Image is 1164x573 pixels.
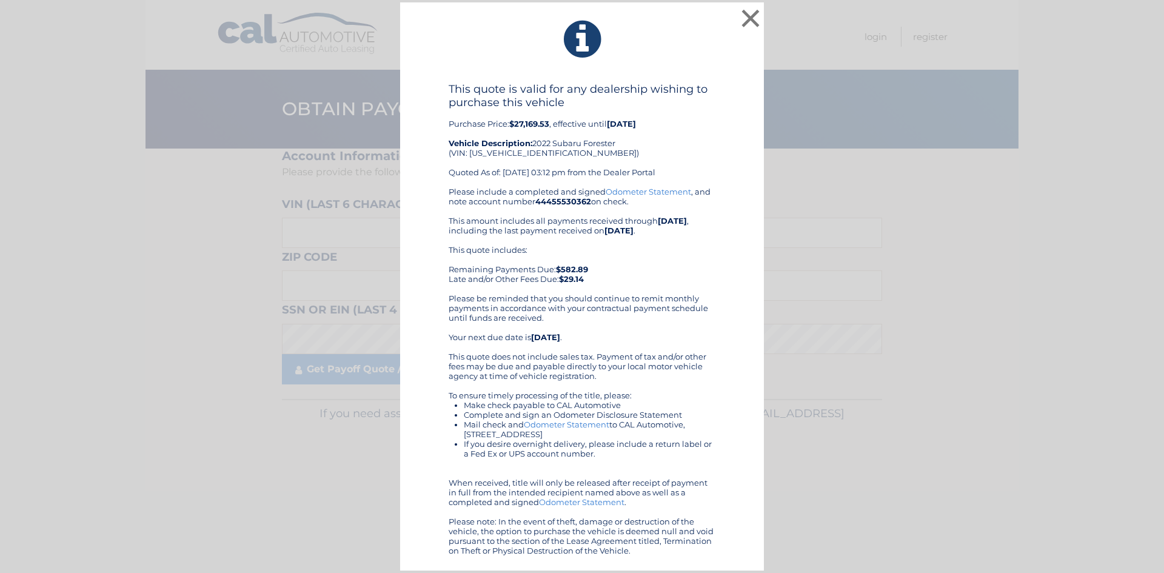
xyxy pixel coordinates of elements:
a: Odometer Statement [524,420,609,429]
b: 44455530362 [535,196,591,206]
b: $29.14 [559,274,584,284]
a: Odometer Statement [539,497,624,507]
h4: This quote is valid for any dealership wishing to purchase this vehicle [449,82,715,109]
div: Please include a completed and signed , and note account number on check. This amount includes al... [449,187,715,555]
a: Odometer Statement [606,187,691,196]
b: [DATE] [604,226,634,235]
li: Make check payable to CAL Automotive [464,400,715,410]
b: $27,169.53 [509,119,549,129]
b: [DATE] [607,119,636,129]
li: If you desire overnight delivery, please include a return label or a Fed Ex or UPS account number. [464,439,715,458]
li: Mail check and to CAL Automotive, [STREET_ADDRESS] [464,420,715,439]
div: Purchase Price: , effective until 2022 Subaru Forester (VIN: [US_VEHICLE_IDENTIFICATION_NUMBER]) ... [449,82,715,187]
div: This quote includes: Remaining Payments Due: Late and/or Other Fees Due: [449,245,715,284]
li: Complete and sign an Odometer Disclosure Statement [464,410,715,420]
b: [DATE] [658,216,687,226]
button: × [738,6,763,30]
b: $582.89 [556,264,588,274]
b: [DATE] [531,332,560,342]
strong: Vehicle Description: [449,138,532,148]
